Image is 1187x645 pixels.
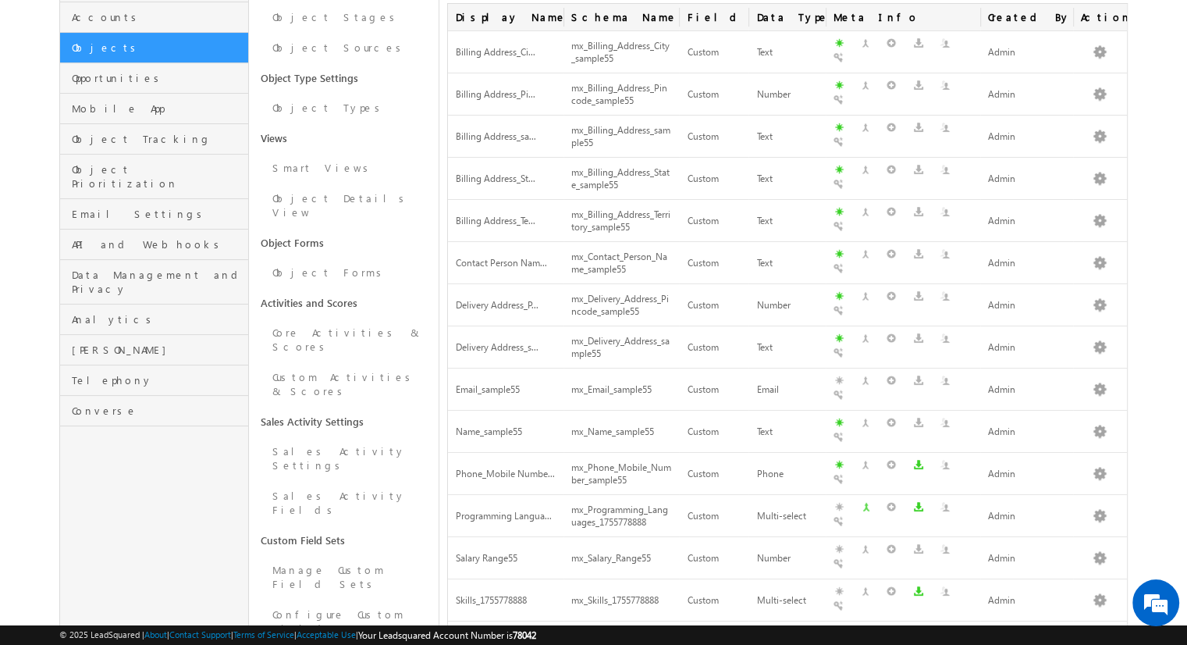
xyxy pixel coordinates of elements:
[60,2,248,33] a: Accounts
[687,424,741,440] div: Custom
[988,213,1065,230] div: Admin
[756,45,818,61] div: Text
[456,426,522,437] span: Name_sample55
[571,424,671,440] div: mx_Name_sample55
[60,199,248,230] a: Email Settings
[249,184,438,228] a: Object Details View
[456,383,520,395] span: Email_sample55
[988,551,1065,567] div: Admin
[249,123,438,153] a: Views
[256,8,293,45] div: Minimize live chat window
[60,155,248,199] a: Object Prioritization
[756,255,818,272] div: Text
[72,404,244,418] span: Converse
[448,4,563,30] span: Display Name
[687,508,741,525] div: Custom
[249,63,438,93] a: Object Type Settings
[72,102,244,116] span: Mobile App
[456,341,538,353] span: Delivery Address_s...
[756,87,818,103] div: Number
[988,45,1065,61] div: Admin
[249,555,438,600] a: Manage Custom Field Sets
[169,629,231,640] a: Contact Support
[571,123,671,152] div: mx_Billing_Address_sample55
[988,466,1065,483] div: Admin
[571,38,671,68] div: mx_Billing_Address_City_sample55
[60,305,248,335] a: Analytics
[249,288,438,318] a: Activities and Scores
[571,502,671,532] div: mx_Programming_Languages_1755778888
[571,382,671,398] div: mx_Email_sample55
[72,373,244,387] span: Telephony
[249,93,438,123] a: Object Types
[72,41,244,55] span: Objects
[571,460,671,490] div: mx_Phone_Mobile_Number_sample55
[60,124,248,155] a: Object Tracking
[687,466,741,483] div: Custom
[249,437,438,481] a: Sales Activity Settings
[756,340,818,356] div: Text
[456,130,536,142] span: Billing Address_sa...
[687,551,741,567] div: Custom
[513,629,536,641] span: 78042
[72,268,244,296] span: Data Management and Privacy
[456,510,552,522] span: Programming Langua...
[571,80,671,110] div: mx_Billing_Address_Pincode_sample55
[20,144,285,468] textarea: Type your message and hit 'Enter'
[456,215,535,226] span: Billing Address_Te...
[249,2,438,33] a: Object Stages
[144,629,167,640] a: About
[988,382,1065,398] div: Admin
[249,318,438,362] a: Core Activities & Scores
[571,551,671,567] div: mx_Salary_Range55
[756,551,818,567] div: Number
[72,10,244,24] span: Accounts
[679,4,748,30] span: Field Type
[756,382,818,398] div: Email
[249,362,438,407] a: Custom Activities & Scores
[456,594,527,606] span: Skills_1755778888
[687,87,741,103] div: Custom
[60,33,248,63] a: Objects
[988,340,1065,356] div: Admin
[456,257,547,269] span: Contact Person Nam...
[756,171,818,187] div: Text
[687,45,741,61] div: Custom
[988,298,1065,314] div: Admin
[756,298,818,314] div: Number
[756,424,818,440] div: Text
[27,82,66,102] img: d_60004797649_company_0_60004797649
[81,82,262,102] div: Chat with us now
[756,213,818,230] div: Text
[297,629,356,640] a: Acceptable Use
[456,468,555,479] span: Phone_Mobile Numbe...
[687,340,741,356] div: Custom
[571,249,671,279] div: mx_Contact_Person_Name_sample55
[563,4,679,30] span: Schema Name
[826,4,980,30] span: Meta Info
[59,628,536,643] span: © 2025 LeadSquared | | | | |
[249,481,438,526] a: Sales Activity Fields
[60,365,248,396] a: Telephony
[60,63,248,94] a: Opportunities
[988,129,1065,145] div: Admin
[60,230,248,260] a: API and Webhooks
[233,629,294,640] a: Terms of Service
[571,593,671,609] div: mx_Skills_1755778888
[72,162,244,191] span: Object Prioritization
[456,299,538,311] span: Delivery Address_P...
[1073,4,1127,30] span: Actions
[988,424,1065,440] div: Admin
[249,228,438,258] a: Object Forms
[687,255,741,272] div: Custom
[249,600,438,644] a: Configure Custom Field Set
[687,171,741,187] div: Custom
[988,255,1065,272] div: Admin
[988,171,1065,187] div: Admin
[571,207,671,237] div: mx_Billing_Address_Territory_sample55
[249,153,438,184] a: Smart Views
[60,335,248,365] a: [PERSON_NAME]
[756,508,818,525] div: Multi-select
[249,526,438,555] a: Custom Field Sets
[72,237,244,251] span: API and Webhooks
